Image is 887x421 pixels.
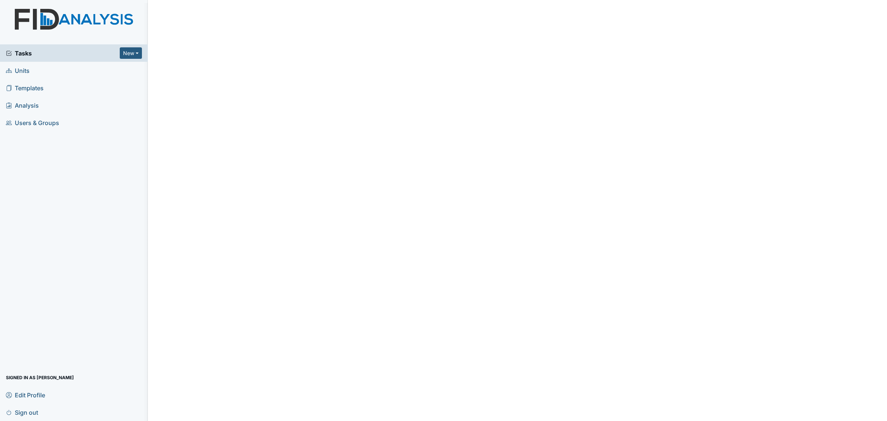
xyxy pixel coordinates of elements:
[6,117,59,128] span: Users & Groups
[6,82,44,94] span: Templates
[6,100,39,111] span: Analysis
[120,47,142,59] button: New
[6,372,74,383] span: Signed in as [PERSON_NAME]
[6,65,30,76] span: Units
[6,407,38,418] span: Sign out
[6,389,45,401] span: Edit Profile
[6,49,120,58] a: Tasks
